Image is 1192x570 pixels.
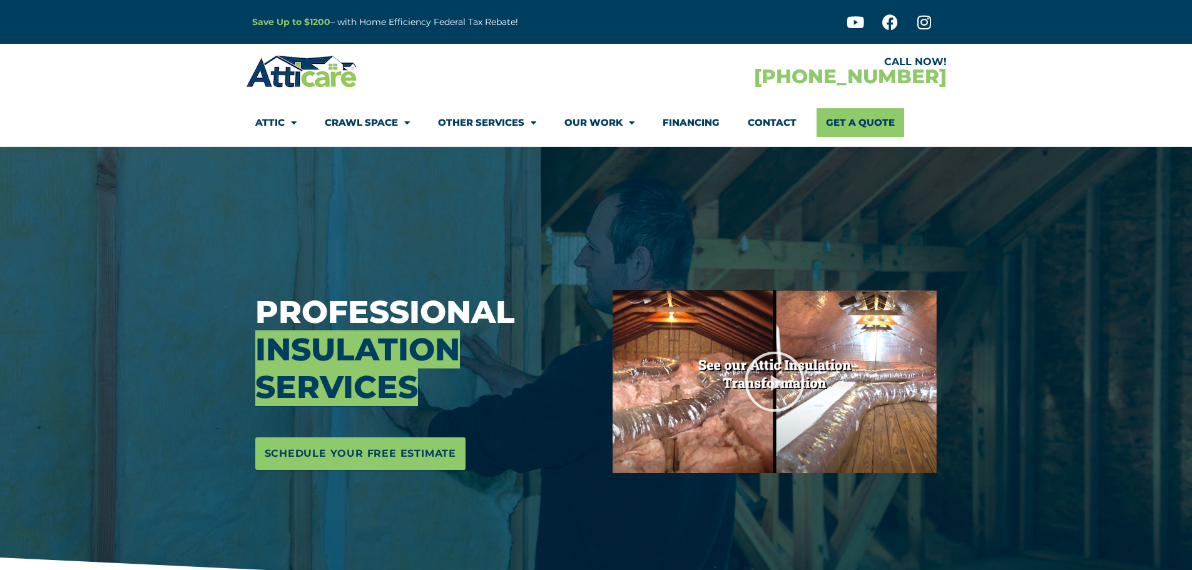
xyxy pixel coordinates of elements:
[255,437,466,470] a: Schedule Your Free Estimate
[817,108,904,137] a: Get A Quote
[748,108,797,137] a: Contact
[564,108,634,137] a: Our Work
[255,108,297,137] a: Attic
[255,108,937,137] nav: Menu
[265,444,457,464] span: Schedule Your Free Estimate
[255,293,594,406] h3: Professional
[663,108,720,137] a: Financing
[255,330,460,406] span: Insulation Services
[596,57,947,67] div: CALL NOW!
[252,16,330,28] a: Save Up to $1200
[325,108,410,137] a: Crawl Space
[252,15,658,29] p: – with Home Efficiency Federal Tax Rebate!
[743,350,806,413] div: Play Video
[438,108,536,137] a: Other Services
